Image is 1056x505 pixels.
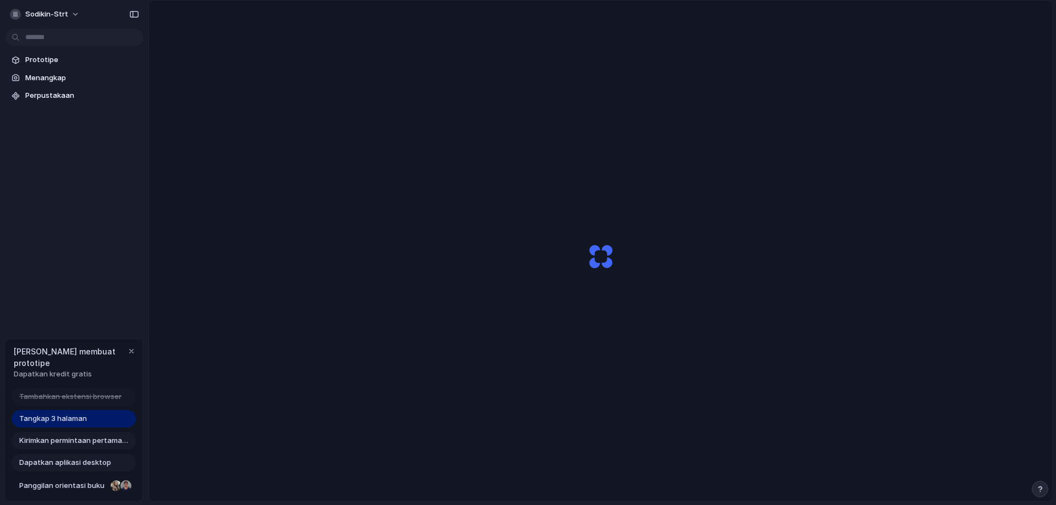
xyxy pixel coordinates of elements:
a: Perpustakaan [5,87,143,104]
a: Dapatkan aplikasi desktop [12,454,136,471]
font: Tangkap 3 halaman [19,414,87,423]
font: sodikin-strt [25,9,68,18]
font: Dapatkan aplikasi desktop [19,458,111,467]
font: Perpustakaan [25,91,74,99]
a: Prototipe [5,52,143,68]
a: Panggilan orientasi buku [12,477,136,495]
font: Kirimkan permintaan pertama Anda [19,436,142,445]
font: Menangkap [25,73,66,82]
div: Nicole Kubica [109,479,123,492]
div: Christian Iacullo [119,479,133,492]
button: sodikin-strt [5,5,85,23]
font: Panggilan orientasi buku [19,481,105,490]
font: Prototipe [25,55,58,64]
a: Menangkap [5,70,143,86]
font: [PERSON_NAME] membuat prototipe [14,347,116,368]
font: Tambahkan ekstensi browser [19,392,122,401]
font: Dapatkan kredit gratis [14,369,92,378]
